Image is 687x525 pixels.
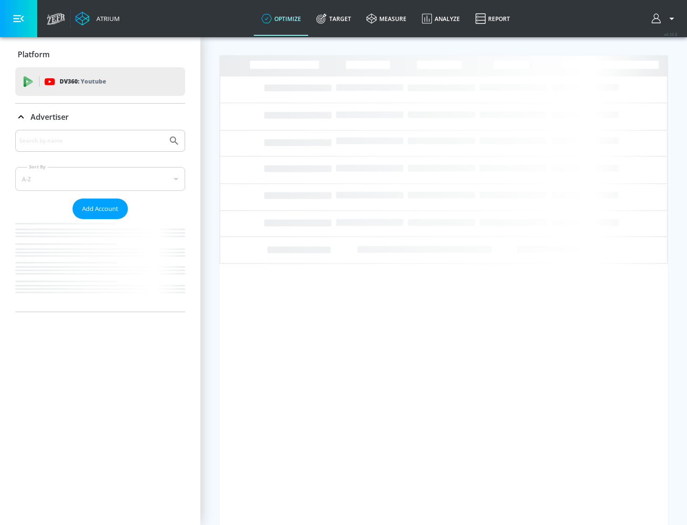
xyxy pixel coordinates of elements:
span: Add Account [82,203,118,214]
a: Atrium [75,11,120,26]
div: Advertiser [15,130,185,312]
p: Advertiser [31,112,69,122]
div: Atrium [93,14,120,23]
div: DV360: Youtube [15,67,185,96]
p: Youtube [81,76,106,86]
button: Add Account [73,199,128,219]
input: Search by name [19,135,164,147]
p: DV360: [60,76,106,87]
div: Advertiser [15,104,185,130]
a: Analyze [414,1,468,36]
p: Platform [18,49,50,60]
div: A-Z [15,167,185,191]
a: measure [359,1,414,36]
a: optimize [254,1,309,36]
nav: list of Advertiser [15,219,185,312]
a: Target [309,1,359,36]
a: Report [468,1,518,36]
label: Sort By [27,164,48,170]
div: Platform [15,41,185,68]
span: v 4.32.0 [664,31,677,37]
